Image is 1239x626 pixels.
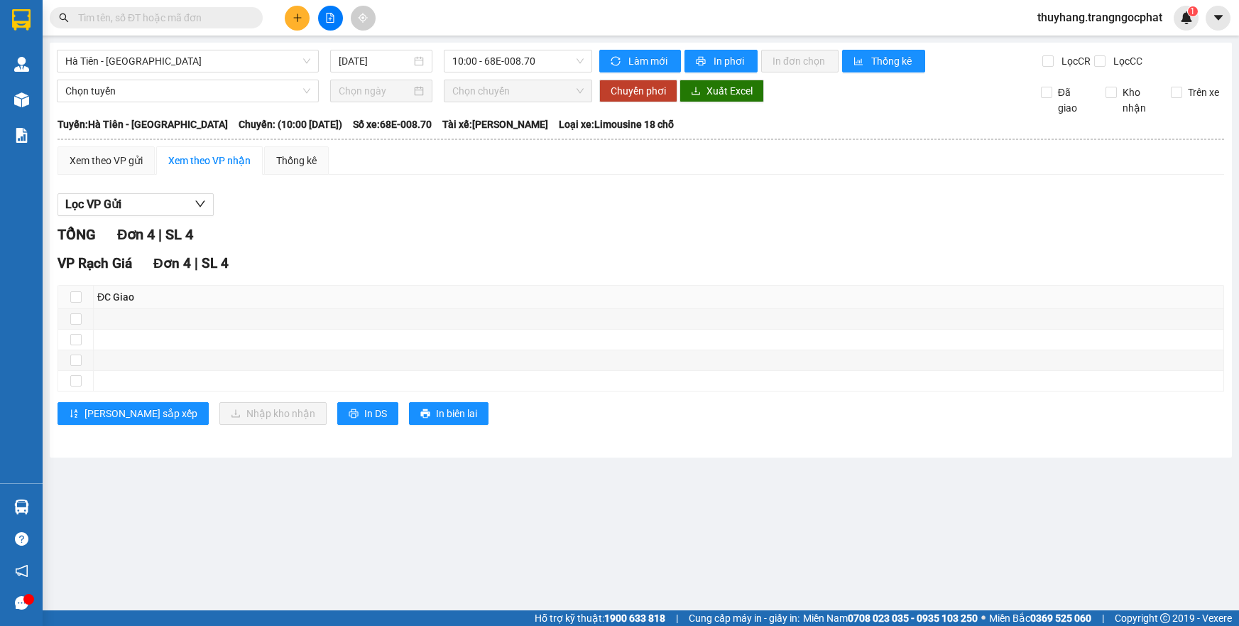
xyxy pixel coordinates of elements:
span: Tài xế: [PERSON_NAME] [442,117,548,132]
span: message [15,596,28,610]
span: Miền Bắc [989,610,1091,626]
img: warehouse-icon [14,92,29,107]
button: Chuyển phơi [599,80,677,102]
button: plus [285,6,310,31]
span: Cung cấp máy in - giấy in: [689,610,799,626]
span: 1 [1190,6,1195,16]
button: bar-chartThống kê [842,50,925,72]
span: file-add [325,13,335,23]
span: SL 4 [202,255,229,271]
span: printer [420,409,430,420]
span: notification [15,564,28,578]
button: downloadNhập kho nhận [219,402,327,425]
span: Trên xe [1182,85,1225,100]
th: ĐC Giao [94,286,1224,309]
span: Kho nhận [1117,85,1159,116]
img: warehouse-icon [14,500,29,514]
span: aim [358,13,368,23]
span: Chuyến: (10:00 [DATE]) [239,117,342,132]
span: caret-down [1212,11,1225,24]
span: copyright [1160,613,1170,623]
span: question-circle [15,532,28,546]
button: file-add [318,6,343,31]
b: Tuyến: Hà Tiên - [GEOGRAPHIC_DATA] [58,119,228,130]
div: Xem theo VP nhận [168,153,251,168]
button: caret-down [1206,6,1230,31]
button: syncLàm mới [599,50,681,72]
input: Chọn ngày [339,83,411,99]
span: Chọn tuyến [65,80,310,102]
img: logo-vxr [12,9,31,31]
img: icon-new-feature [1180,11,1193,24]
span: ⚪️ [981,615,986,621]
button: sort-ascending[PERSON_NAME] sắp xếp [58,402,209,425]
span: plus [293,13,302,23]
span: In biên lai [436,406,477,421]
span: Hỗ trợ kỹ thuật: [535,610,665,626]
span: VP Rạch Giá [58,255,132,271]
img: solution-icon [14,128,29,143]
span: TỔNG [58,226,96,243]
span: bar-chart [853,56,866,68]
sup: 1 [1188,6,1198,16]
span: Loại xe: Limousine 18 chỗ [559,117,674,132]
span: thuyhang.trangngocphat [1026,9,1174,26]
span: Chọn chuyến [452,80,584,102]
span: | [195,255,198,271]
div: Xem theo VP gửi [70,153,143,168]
span: Hà Tiên - Rạch Giá [65,50,310,72]
button: downloadXuất Excel [679,80,764,102]
span: Số xe: 68E-008.70 [353,117,432,132]
span: | [1102,610,1104,626]
span: Xuất Excel [706,83,753,99]
span: In phơi [714,53,746,69]
span: sync [611,56,623,68]
span: down [195,198,206,210]
button: Lọc VP Gửi [58,193,214,216]
span: Lọc VP Gửi [65,195,121,213]
input: Tìm tên, số ĐT hoặc mã đơn [78,10,246,26]
span: Làm mới [628,53,670,69]
img: warehouse-icon [14,57,29,72]
button: aim [351,6,376,31]
span: Miền Nam [803,610,978,626]
button: In đơn chọn [761,50,839,72]
span: sort-ascending [69,409,79,420]
div: Thống kê [276,153,317,168]
span: Lọc CR [1056,53,1093,69]
strong: 1900 633 818 [604,612,665,624]
span: | [676,610,678,626]
span: Đơn 4 [117,226,155,243]
button: printerIn DS [337,402,398,425]
span: | [158,226,162,243]
span: Đơn 4 [153,255,191,271]
button: printerIn biên lai [409,402,488,425]
span: download [691,86,701,97]
span: printer [696,56,708,68]
input: 15/08/2025 [339,53,411,69]
span: 10:00 - 68E-008.70 [452,50,584,72]
span: Lọc CC [1108,53,1145,69]
button: printerIn phơi [684,50,758,72]
span: SL 4 [165,226,193,243]
span: [PERSON_NAME] sắp xếp [84,406,197,421]
strong: 0369 525 060 [1030,612,1091,624]
span: search [59,13,69,23]
span: Đã giao [1052,85,1095,116]
span: In DS [364,406,387,421]
span: Thống kê [871,53,914,69]
span: printer [349,409,359,420]
strong: 0708 023 035 - 0935 103 250 [848,612,978,624]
